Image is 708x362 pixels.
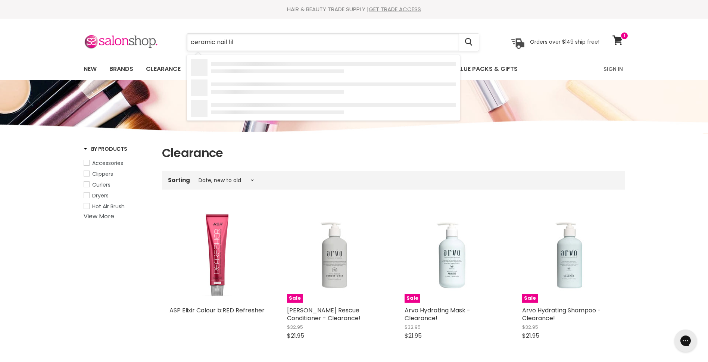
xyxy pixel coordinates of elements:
[530,38,599,45] p: Orders over $149 ship free!
[140,61,186,77] a: Clearance
[187,33,479,51] form: Product
[447,61,523,77] a: Value Packs & Gifts
[287,207,382,303] a: Arvo Bond Rescue Conditioner - Clearance!Sale
[287,207,382,303] img: Arvo Bond Rescue Conditioner - Clearance!
[187,34,459,51] input: Search
[168,177,190,183] label: Sorting
[74,6,634,13] div: HAIR & BEAUTY TRADE SUPPLY |
[522,324,538,331] span: $32.95
[92,203,125,210] span: Hot Air Brush
[522,306,601,322] a: Arvo Hydrating Shampoo - Clearance!
[405,207,500,303] a: Arvo Hydrating Mask - Clearance!Sale
[287,294,303,303] span: Sale
[162,145,625,161] h1: Clearance
[78,61,102,77] a: New
[92,181,110,188] span: Curlers
[84,191,153,200] a: Dryers
[287,331,304,340] span: $21.95
[405,306,470,322] a: Arvo Hydrating Mask - Clearance!
[92,170,113,178] span: Clippers
[522,294,538,303] span: Sale
[522,207,617,303] img: Arvo Hydrating Shampoo - Clearance!
[522,207,617,303] a: Arvo Hydrating Shampoo - Clearance!Sale
[287,324,303,331] span: $32.95
[459,34,479,51] button: Search
[405,331,422,340] span: $21.95
[599,61,627,77] a: Sign In
[84,212,114,221] a: View More
[405,207,500,303] img: Arvo Hydrating Mask - Clearance!
[84,145,127,153] h3: By Products
[169,306,265,315] a: ASP Elixir Colour b:RED Refresher
[92,192,109,199] span: Dryers
[287,306,361,322] a: [PERSON_NAME] Rescue Conditioner - Clearance!
[84,202,153,210] a: Hot Air Brush
[84,159,153,167] a: Accessories
[84,170,153,178] a: Clippers
[522,331,539,340] span: $21.95
[405,294,420,303] span: Sale
[405,324,421,331] span: $32.95
[169,207,265,303] img: ASP Elixir Colour b:RED Refresher
[369,5,421,13] a: GET TRADE ACCESS
[78,58,561,80] ul: Main menu
[104,61,139,77] a: Brands
[671,327,701,355] iframe: Gorgias live chat messenger
[84,181,153,189] a: Curlers
[92,159,123,167] span: Accessories
[74,58,634,80] nav: Main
